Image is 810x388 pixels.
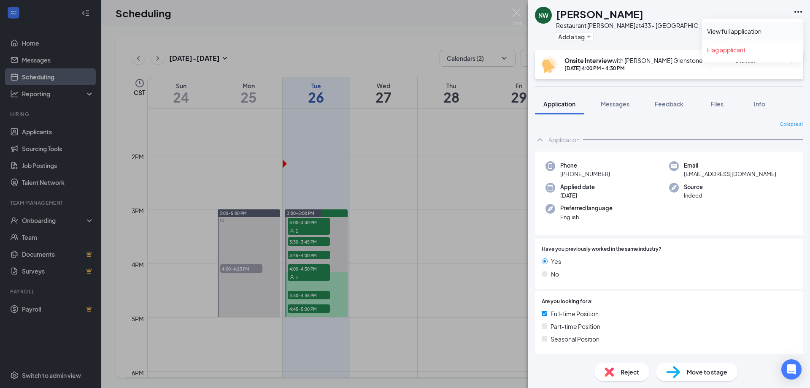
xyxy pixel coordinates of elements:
span: Phone [560,161,610,170]
svg: Plus [586,34,591,39]
span: Are you looking for a: [542,298,593,306]
span: Collapse all [780,121,803,128]
span: Feedback [655,100,683,108]
span: Preferred language [560,204,613,212]
span: Email [684,161,776,170]
svg: ChevronUp [535,135,545,145]
span: English [560,213,613,221]
span: Info [754,100,765,108]
span: Applied date [560,183,595,191]
span: Move to stage [687,367,727,377]
a: View full application [707,27,798,35]
div: with [PERSON_NAME] Glenstone [564,56,703,65]
div: NW [538,11,548,19]
div: Open Intercom Messenger [781,359,802,380]
span: Files [711,100,724,108]
span: Application [543,100,575,108]
span: Have you previously worked in the same industry? [542,245,661,253]
h1: [PERSON_NAME] [556,7,643,21]
span: Reject [621,367,639,377]
span: [EMAIL_ADDRESS][DOMAIN_NAME] [684,170,776,178]
span: Full-time Position [551,309,599,318]
span: Part-time Position [551,322,600,331]
b: Onsite Interview [564,57,612,64]
div: Application [548,136,580,144]
span: Messages [601,100,629,108]
span: Yes [551,257,561,266]
div: Restaurant [PERSON_NAME] at 433 - [GEOGRAPHIC_DATA] [556,21,717,30]
span: [PHONE_NUMBER] [560,170,610,178]
button: PlusAdd a tag [556,32,594,41]
span: Seasonal Position [551,334,599,344]
span: [DATE] [560,191,595,200]
span: No [551,269,559,279]
svg: Ellipses [793,7,803,17]
div: [DATE] 4:00 PM - 4:30 PM [564,65,703,72]
span: Indeed [684,191,703,200]
span: Source [684,183,703,191]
